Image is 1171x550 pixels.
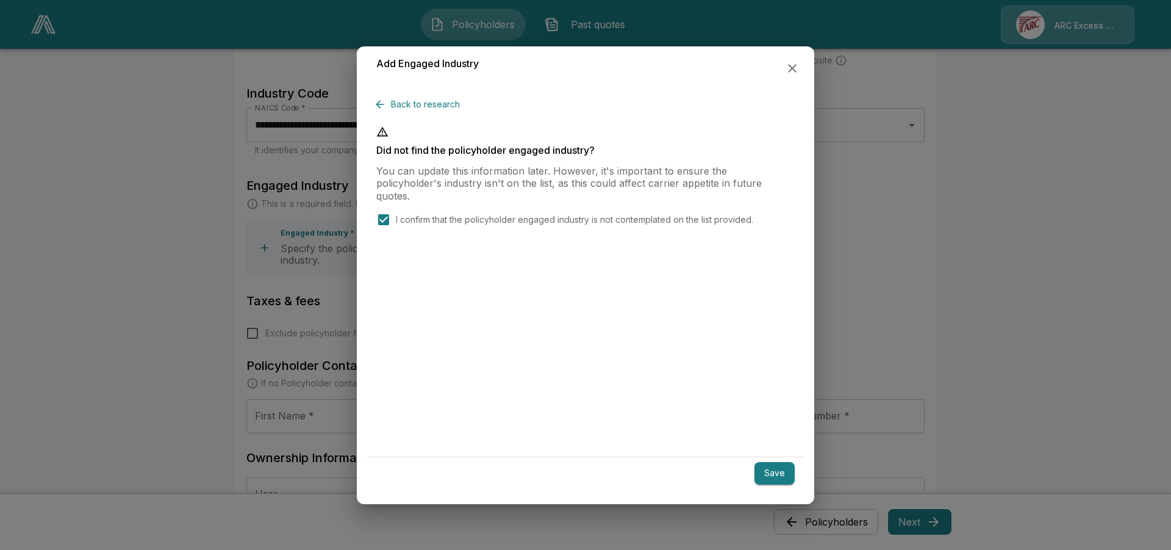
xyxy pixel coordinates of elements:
p: You can update this information later. However, it's important to ensure the policyholder's indus... [376,165,795,203]
button: Save [754,462,795,485]
button: Back to research [376,93,465,116]
h6: Add Engaged Industry [376,56,479,72]
p: Did not find the policyholder engaged industry? [376,145,795,155]
p: I confirm that the policyholder engaged industry is not contemplated on the list provided. [396,213,753,226]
